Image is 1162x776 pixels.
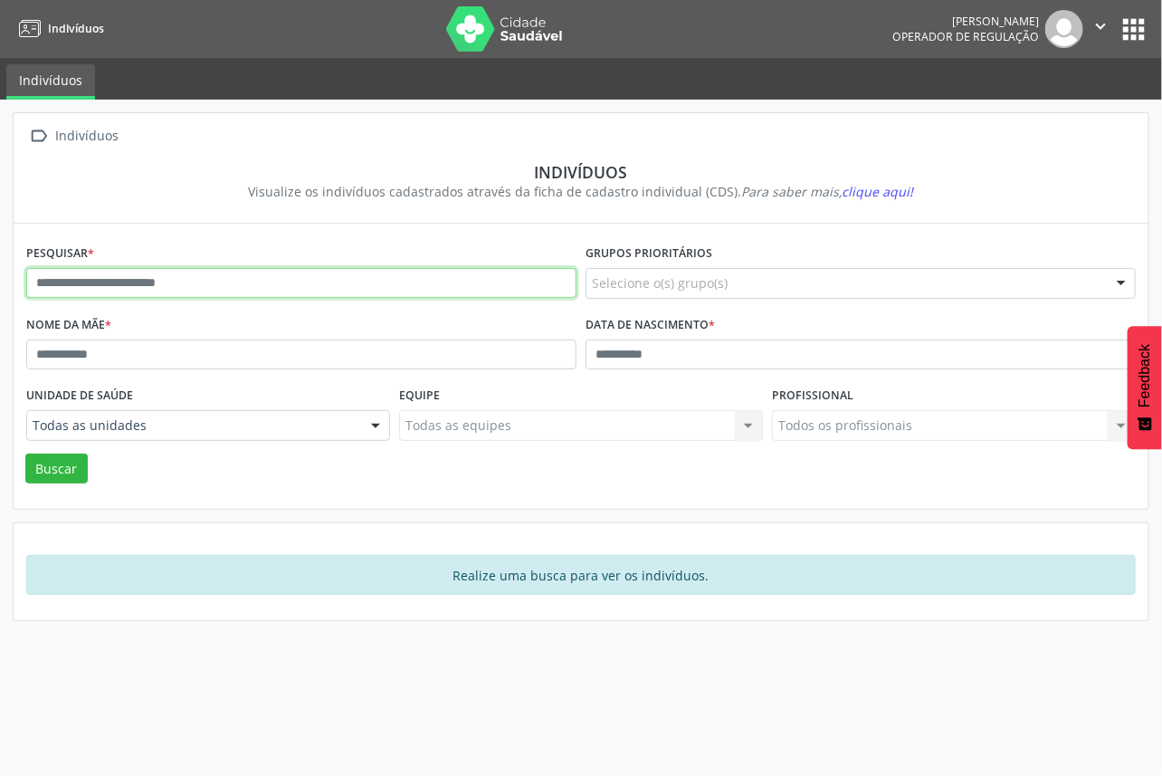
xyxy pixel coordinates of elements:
[52,123,122,149] div: Indivíduos
[39,162,1123,182] div: Indivíduos
[892,29,1039,44] span: Operador de regulação
[39,182,1123,201] div: Visualize os indivíduos cadastrados através da ficha de cadastro individual (CDS).
[843,183,914,200] span: clique aqui!
[1083,10,1118,48] button: 
[1118,14,1149,45] button: apps
[1045,10,1083,48] img: img
[26,123,122,149] a:  Indivíduos
[772,382,853,410] label: Profissional
[26,382,133,410] label: Unidade de saúde
[33,417,353,435] span: Todas as unidades
[592,273,728,292] span: Selecione o(s) grupo(s)
[586,311,715,340] label: Data de nascimento
[1137,344,1153,407] span: Feedback
[892,14,1039,29] div: [PERSON_NAME]
[6,64,95,100] a: Indivíduos
[48,21,104,36] span: Indivíduos
[1128,326,1162,449] button: Feedback - Mostrar pesquisa
[26,240,94,268] label: Pesquisar
[26,123,52,149] i: 
[26,555,1136,595] div: Realize uma busca para ver os indivíduos.
[25,454,88,484] button: Buscar
[26,311,111,340] label: Nome da mãe
[399,382,440,410] label: Equipe
[13,14,104,43] a: Indivíduos
[1091,16,1110,36] i: 
[742,183,914,200] i: Para saber mais,
[586,240,712,268] label: Grupos prioritários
